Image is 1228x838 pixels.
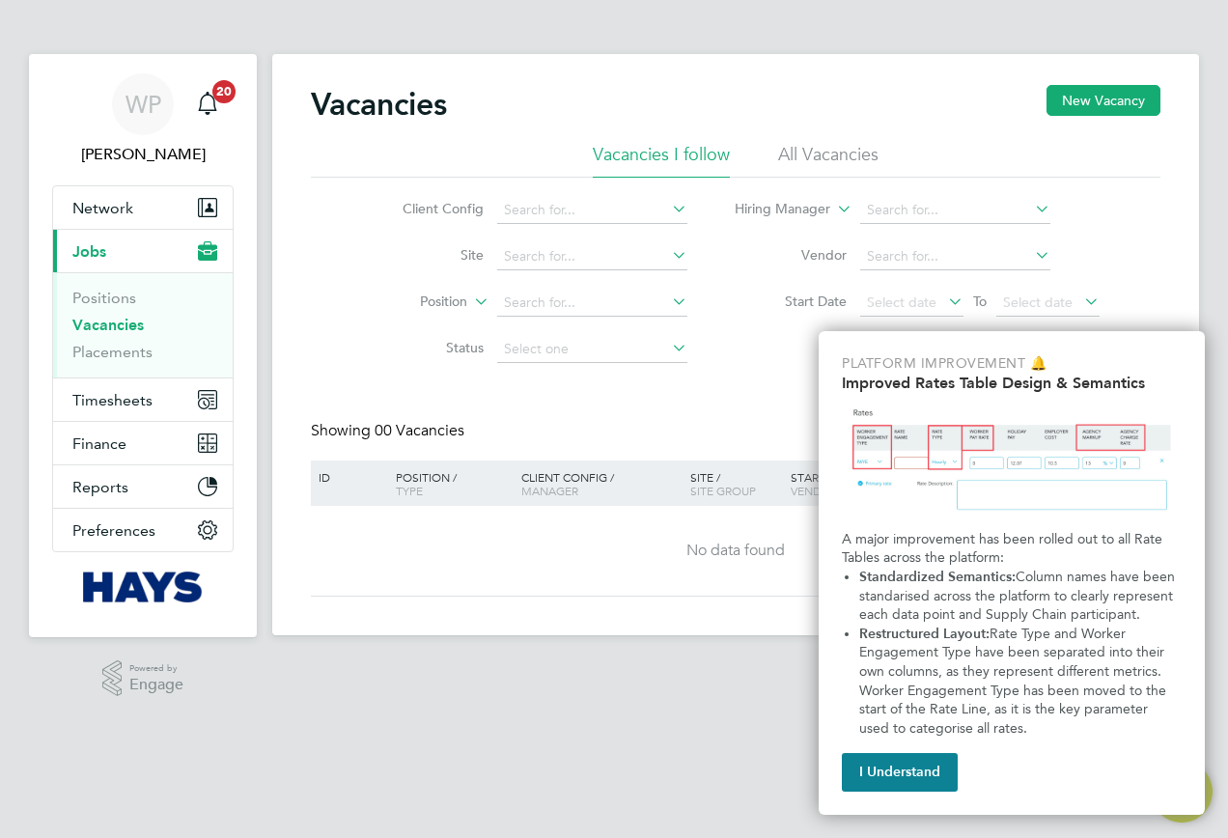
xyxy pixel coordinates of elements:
[497,290,687,317] input: Search for...
[842,400,1182,522] img: Updated Rates Table Design & Semantics
[52,572,234,602] a: Go to home page
[860,243,1050,270] input: Search for...
[719,200,830,219] label: Hiring Manager
[29,54,257,637] nav: Main navigation
[1047,85,1160,116] button: New Vacancy
[736,246,847,264] label: Vendor
[381,461,516,507] div: Position /
[83,572,204,602] img: hays-logo-retina.png
[593,143,730,178] li: Vacancies I follow
[72,316,144,334] a: Vacancies
[867,293,936,311] span: Select date
[396,483,423,498] span: Type
[311,85,447,124] h2: Vacancies
[72,391,153,409] span: Timesheets
[72,521,155,540] span: Preferences
[212,80,236,103] span: 20
[52,73,234,166] a: Go to account details
[72,343,153,361] a: Placements
[967,289,992,314] span: To
[373,246,484,264] label: Site
[1003,293,1073,311] span: Select date
[373,200,484,217] label: Client Config
[129,660,183,677] span: Powered by
[72,434,126,453] span: Finance
[72,289,136,307] a: Positions
[842,374,1182,392] h2: Improved Rates Table Design & Semantics
[819,331,1205,815] div: Improved Rate Table Semantics
[685,461,787,507] div: Site /
[72,199,133,217] span: Network
[314,541,1158,561] div: No data found
[129,677,183,693] span: Engage
[860,197,1050,224] input: Search for...
[52,143,234,166] span: William Plom
[842,753,958,792] button: I Understand
[842,354,1182,374] p: Platform Improvement 🔔
[497,197,687,224] input: Search for...
[521,483,578,498] span: Manager
[516,461,685,507] div: Client Config /
[497,336,687,363] input: Select one
[356,293,467,312] label: Position
[497,243,687,270] input: Search for...
[842,530,1182,568] p: A major improvement has been rolled out to all Rate Tables across the platform:
[859,569,1179,623] span: Column names have been standarised across the platform to clearly represent each data point and S...
[786,461,921,509] div: Start /
[72,242,106,261] span: Jobs
[375,421,464,440] span: 00 Vacancies
[859,626,1170,737] span: Rate Type and Worker Engagement Type have been separated into their own columns, as they represen...
[778,143,879,178] li: All Vacancies
[126,92,161,117] span: WP
[859,626,990,642] strong: Restructured Layout:
[314,461,381,493] div: ID
[72,478,128,496] span: Reports
[859,569,1016,585] strong: Standardized Semantics:
[373,339,484,356] label: Status
[690,483,756,498] span: Site Group
[736,293,847,310] label: Start Date
[311,421,468,441] div: Showing
[791,483,845,498] span: Vendors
